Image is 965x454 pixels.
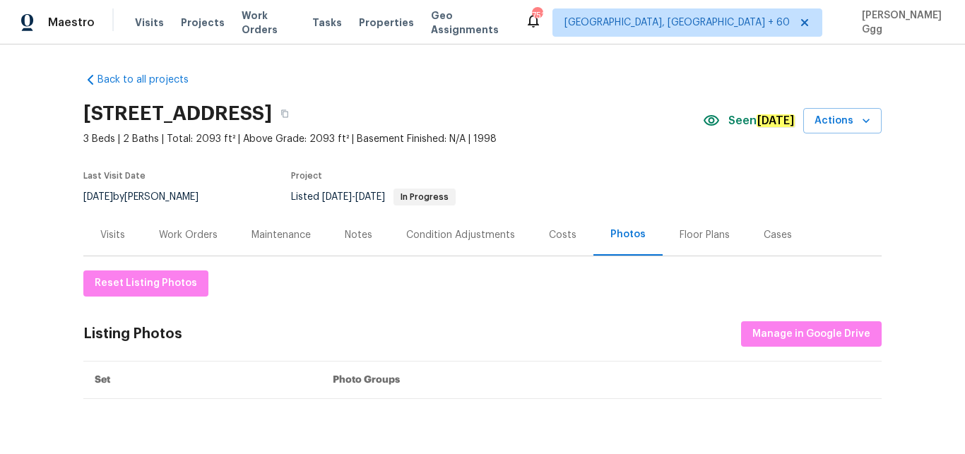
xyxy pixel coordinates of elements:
[83,189,215,205] div: by [PERSON_NAME]
[291,172,322,180] span: Project
[532,8,542,23] div: 751
[312,18,342,28] span: Tasks
[83,107,272,121] h2: [STREET_ADDRESS]
[83,172,146,180] span: Last Visit Date
[322,192,352,202] span: [DATE]
[757,114,795,127] em: [DATE]
[764,228,792,242] div: Cases
[815,112,870,130] span: Actions
[95,275,197,292] span: Reset Listing Photos
[83,270,208,297] button: Reset Listing Photos
[321,362,882,399] th: Photo Groups
[355,192,385,202] span: [DATE]
[322,192,385,202] span: -
[135,16,164,30] span: Visits
[291,192,456,202] span: Listed
[728,114,795,128] span: Seen
[242,8,295,37] span: Work Orders
[159,228,218,242] div: Work Orders
[345,228,372,242] div: Notes
[83,132,703,146] span: 3 Beds | 2 Baths | Total: 2093 ft² | Above Grade: 2093 ft² | Basement Finished: N/A | 1998
[803,108,882,134] button: Actions
[752,325,870,343] span: Manage in Google Drive
[272,101,297,126] button: Copy Address
[181,16,225,30] span: Projects
[680,228,730,242] div: Floor Plans
[100,228,125,242] div: Visits
[83,73,219,87] a: Back to all projects
[83,362,321,399] th: Set
[564,16,790,30] span: [GEOGRAPHIC_DATA], [GEOGRAPHIC_DATA] + 60
[610,227,646,241] div: Photos
[48,16,95,30] span: Maestro
[395,193,454,201] span: In Progress
[741,321,882,347] button: Manage in Google Drive
[251,228,311,242] div: Maintenance
[359,16,414,30] span: Properties
[406,228,515,242] div: Condition Adjustments
[83,192,113,202] span: [DATE]
[549,228,576,242] div: Costs
[83,327,182,341] div: Listing Photos
[431,8,508,37] span: Geo Assignments
[856,8,944,37] span: [PERSON_NAME] Ggg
